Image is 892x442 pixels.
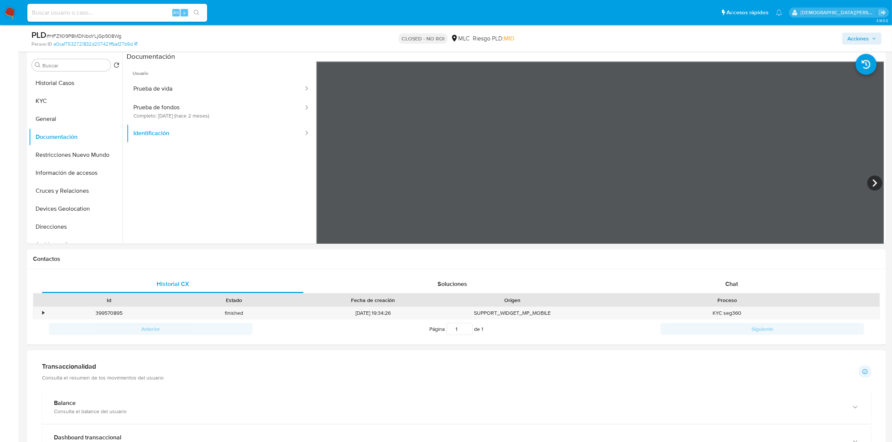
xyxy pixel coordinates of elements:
[29,164,123,182] button: Información de accesos
[42,310,44,317] div: •
[114,62,120,70] button: Volver al orden por defecto
[575,307,880,319] div: KYC seg360
[296,307,450,319] div: [DATE] 19:34:26
[776,9,782,16] a: Notificaciones
[29,200,123,218] button: Devices Geolocation
[27,8,207,18] input: Buscar usuario o caso...
[173,9,179,16] span: Alt
[504,34,514,43] span: MID
[29,110,123,128] button: General
[29,146,123,164] button: Restricciones Nuevo Mundo
[176,296,291,304] div: Estado
[455,296,569,304] div: Origen
[189,7,204,18] button: search-icon
[46,307,171,319] div: 399570895
[876,18,888,24] span: 3.163.0
[33,255,880,263] h1: Contactos
[29,74,123,92] button: Historial Casos
[171,307,296,319] div: finished
[29,182,123,200] button: Cruces y Relaciones
[29,218,123,236] button: Direcciones
[473,34,514,43] span: Riesgo PLD:
[35,62,41,68] button: Buscar
[31,29,46,41] b: PLD
[726,9,768,16] span: Accesos rápidos
[482,325,484,333] span: 1
[399,33,448,44] p: CLOSED - NO ROI
[450,307,575,319] div: SUPPORT_WIDGET_MP_MOBILE
[52,296,166,304] div: Id
[842,33,882,45] button: Acciones
[46,32,121,40] span: # HFZ1I09P8MDNboYLjGp908Wg
[725,280,738,288] span: Chat
[31,41,52,48] b: Person ID
[847,33,869,45] span: Acciones
[660,323,864,335] button: Siguiente
[42,62,108,69] input: Buscar
[183,9,185,16] span: s
[438,280,467,288] span: Soluciones
[29,236,123,254] button: Archivos adjuntos
[801,9,876,16] p: cristian.porley@mercadolibre.com
[54,41,137,48] a: e0caf7532721832d207421ffbaf27b9d
[430,323,484,335] span: Página de
[879,9,886,16] a: Salir
[49,323,253,335] button: Anterior
[580,296,874,304] div: Proceso
[157,280,189,288] span: Historial CX
[451,34,470,43] div: MLC
[29,128,123,146] button: Documentación
[302,296,445,304] div: Fecha de creación
[29,92,123,110] button: KYC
